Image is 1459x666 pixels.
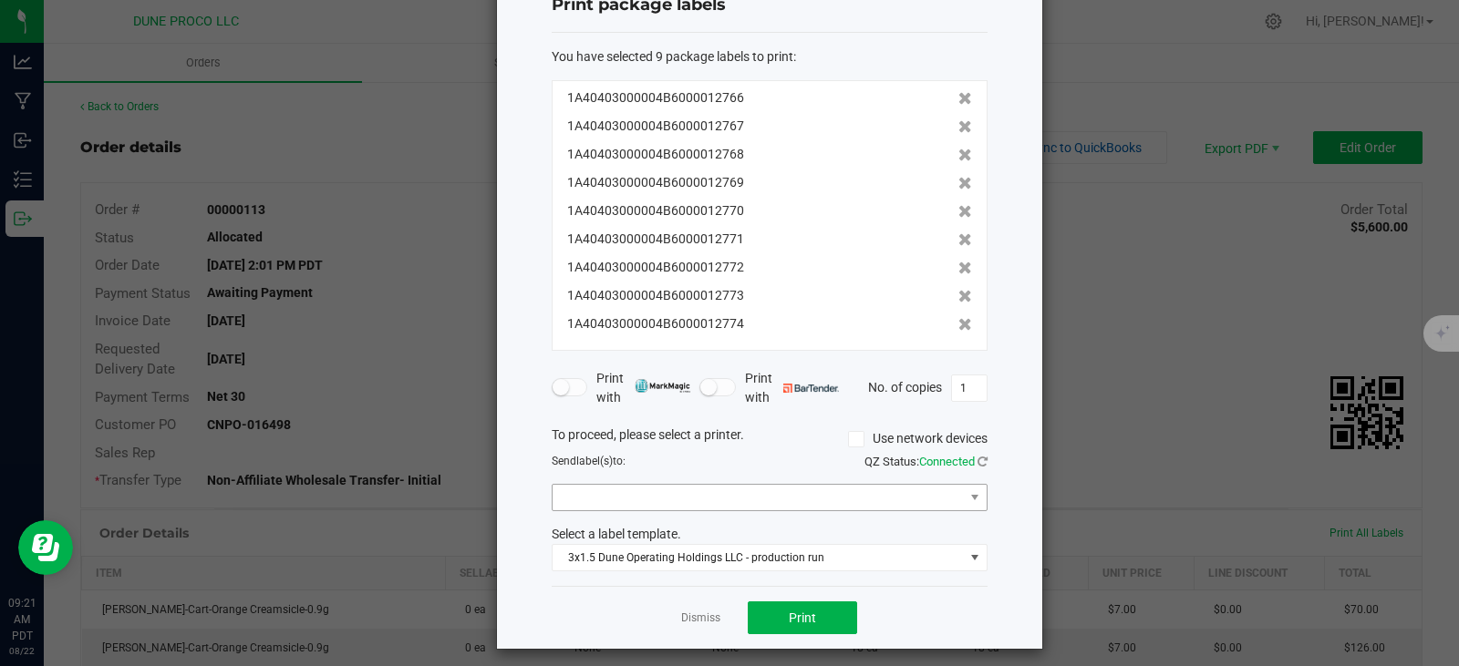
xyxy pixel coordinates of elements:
[567,201,744,220] span: 1A40403000004B6000012770
[538,525,1001,544] div: Select a label template.
[553,545,964,570] span: 3x1.5 Dune Operating Holdings LLC - production run
[783,384,839,393] img: bartender.png
[567,258,744,277] span: 1A40403000004B6000012772
[552,49,793,64] span: You have selected 9 package labels to print
[552,455,626,467] span: Send to:
[681,610,720,626] a: Dismiss
[745,369,839,407] span: Print with
[848,429,988,448] label: Use network devices
[567,145,744,164] span: 1A40403000004B6000012768
[552,47,988,67] div: :
[748,601,857,634] button: Print
[635,379,690,393] img: mark_magic_cybra.png
[567,286,744,305] span: 1A40403000004B6000012773
[567,230,744,249] span: 1A40403000004B6000012771
[576,455,613,467] span: label(s)
[868,379,942,394] span: No. of copies
[596,369,690,407] span: Print with
[538,425,1001,453] div: To proceed, please select a printer.
[789,610,816,625] span: Print
[567,173,744,192] span: 1A40403000004B6000012769
[864,455,988,468] span: QZ Status:
[18,520,73,575] iframe: Resource center
[567,117,744,136] span: 1A40403000004B6000012767
[919,455,975,468] span: Connected
[567,88,744,108] span: 1A40403000004B6000012766
[567,314,744,333] span: 1A40403000004B6000012774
